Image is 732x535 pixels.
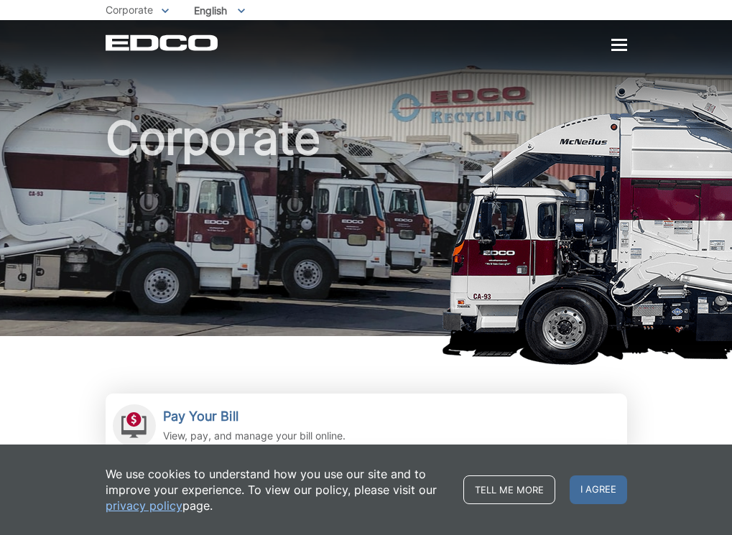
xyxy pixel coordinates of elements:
span: Corporate [106,4,153,16]
a: EDCD logo. Return to the homepage. [106,34,220,51]
h1: Corporate [106,115,627,343]
h2: Pay Your Bill [163,409,346,424]
span: I agree [570,475,627,504]
p: We use cookies to understand how you use our site and to improve your experience. To view our pol... [106,466,449,513]
p: View, pay, and manage your bill online. [163,428,346,444]
a: privacy policy [106,498,182,513]
a: Tell me more [463,475,555,504]
a: Pay Your Bill View, pay, and manage your bill online. [106,394,627,458]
